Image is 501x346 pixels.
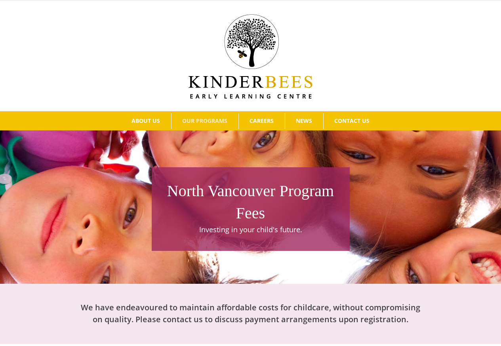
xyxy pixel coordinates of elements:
span: CAREERS [250,118,274,124]
a: OUR PROGRAMS [171,113,238,129]
p: Investing in your child's future. [156,224,346,235]
img: Kinder Bees Logo [189,14,312,99]
span: ABOUT US [131,118,160,124]
a: CONTACT US [324,113,381,129]
span: CONTACT US [334,118,370,124]
nav: Main Menu [12,111,489,130]
a: CAREERS [239,113,285,129]
span: OUR PROGRAMS [182,118,227,124]
h1: North Vancouver Program Fees [156,180,346,224]
span: NEWS [296,118,312,124]
a: ABOUT US [121,113,171,129]
a: NEWS [285,113,323,129]
h2: We have endeavoured to maintain affordable costs for childcare, without compromising on quality. ... [76,302,425,325]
